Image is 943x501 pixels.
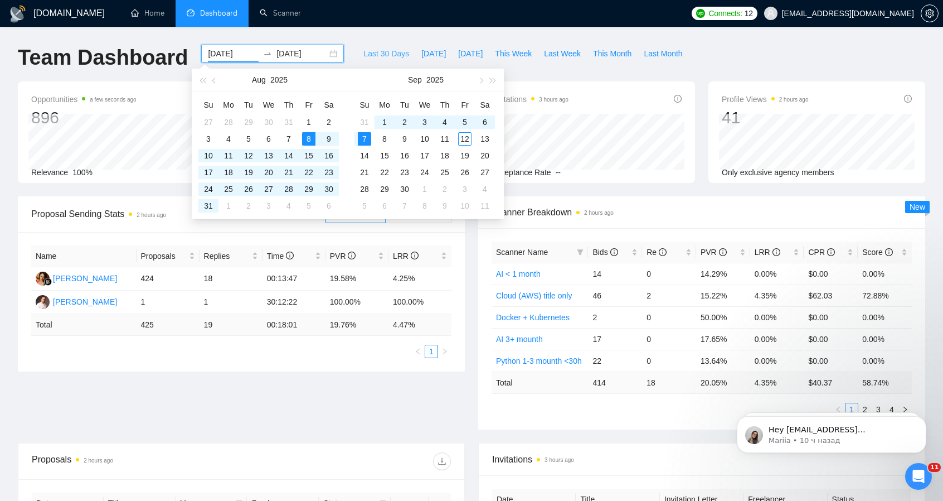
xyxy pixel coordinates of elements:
[286,252,294,259] span: info-circle
[239,181,259,197] td: 2025-08-26
[475,96,495,114] th: Sa
[750,263,804,285] td: 0.00%
[745,7,753,20] span: 12
[496,335,543,344] a: AI 3+ mounth
[375,181,395,197] td: 2025-09-29
[438,182,451,196] div: 2
[242,166,255,179] div: 19
[242,182,255,196] div: 26
[435,96,455,114] th: Th
[378,115,391,129] div: 1
[198,181,218,197] td: 2025-08-24
[458,199,471,213] div: 10
[48,32,192,43] p: Hey [EMAIL_ADDRESS][DOMAIN_NAME], Looks like your Upwork agency AiClouds ran out of connects. We ...
[299,197,319,214] td: 2025-09-05
[259,181,279,197] td: 2025-08-27
[208,47,259,60] input: Start date
[587,45,638,62] button: This Month
[348,252,356,259] span: info-circle
[358,166,371,179] div: 21
[696,263,750,285] td: 14.29%
[808,248,834,257] span: CPR
[904,95,912,103] span: info-circle
[418,115,431,129] div: 3
[319,147,339,164] td: 2025-08-16
[262,199,275,213] div: 3
[262,115,275,129] div: 30
[131,8,164,18] a: homeHome
[395,96,415,114] th: Tu
[200,267,263,291] td: 18
[395,181,415,197] td: 2025-09-30
[708,7,742,20] span: Connects:
[198,164,218,181] td: 2025-08-17
[218,131,239,147] td: 2025-08-04
[218,181,239,197] td: 2025-08-25
[539,97,568,103] time: 3 hours ago
[779,97,809,103] time: 2 hours ago
[435,197,455,214] td: 2025-10-09
[398,132,411,146] div: 9
[218,197,239,214] td: 2025-09-01
[259,96,279,114] th: We
[767,9,775,17] span: user
[588,263,642,285] td: 14
[375,147,395,164] td: 2025-09-15
[279,147,299,164] td: 2025-08-14
[204,250,250,262] span: Replies
[577,249,584,256] span: filter
[36,297,117,306] a: DP[PERSON_NAME]
[928,463,941,472] span: 11
[358,199,371,213] div: 5
[53,296,117,308] div: [PERSON_NAME]
[395,197,415,214] td: 2025-10-07
[696,9,705,18] img: upwork-logo.png
[435,114,455,131] td: 2025-09-04
[31,207,325,221] span: Proposal Sending Stats
[200,245,263,267] th: Replies
[438,149,451,162] div: 18
[720,393,943,471] iframe: Intercom notifications сообщение
[202,182,215,196] div: 24
[398,149,411,162] div: 16
[827,248,835,256] span: info-circle
[492,168,551,177] span: Acceptance Rate
[302,166,315,179] div: 22
[415,114,435,131] td: 2025-09-03
[31,245,137,267] th: Name
[455,114,475,131] td: 2025-09-05
[659,248,667,256] span: info-circle
[263,267,325,291] td: 00:13:47
[575,244,586,261] span: filter
[435,181,455,197] td: 2025-10-02
[378,132,391,146] div: 8
[36,272,50,286] img: MV
[137,212,166,218] time: 2 hours ago
[354,131,375,147] td: 2025-09-07
[242,115,255,129] div: 29
[492,107,568,128] div: 8
[262,132,275,146] div: 6
[358,182,371,196] div: 28
[322,132,336,146] div: 9
[279,164,299,181] td: 2025-08-21
[319,164,339,181] td: 2025-08-23
[36,273,117,282] a: MV[PERSON_NAME]
[299,164,319,181] td: 2025-08-22
[375,197,395,214] td: 2025-10-06
[198,147,218,164] td: 2025-08-10
[921,4,939,22] button: setting
[378,182,391,196] div: 29
[438,199,451,213] div: 9
[18,45,188,71] h1: Team Dashboard
[398,199,411,213] div: 7
[44,278,52,286] img: gigradar-bm.png
[259,131,279,147] td: 2025-08-06
[198,197,218,214] td: 2025-08-31
[282,199,295,213] div: 4
[299,96,319,114] th: Fr
[375,164,395,181] td: 2025-09-22
[425,345,438,358] li: 1
[910,203,925,211] span: New
[415,181,435,197] td: 2025-10-01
